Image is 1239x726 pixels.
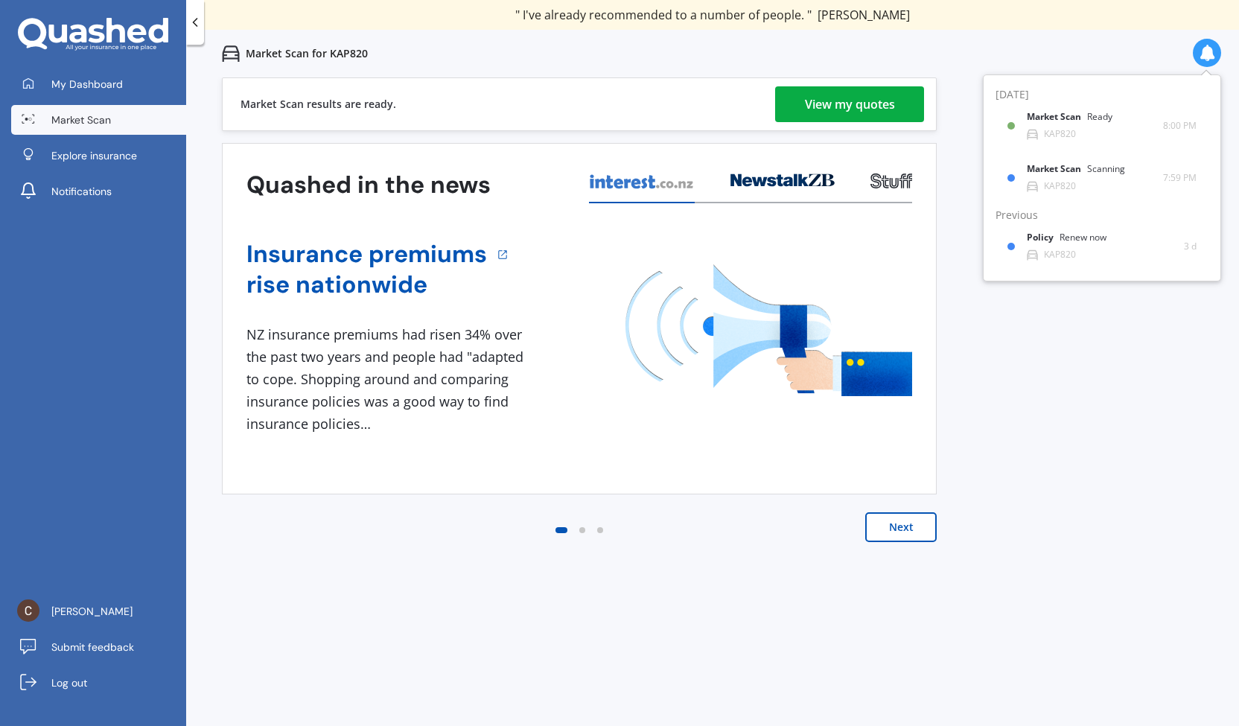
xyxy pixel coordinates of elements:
[996,87,1208,104] div: [DATE]
[11,668,186,698] a: Log out
[51,112,111,127] span: Market Scan
[1184,239,1197,254] span: 3 d
[1163,171,1197,185] span: 7:59 PM
[11,105,186,135] a: Market Scan
[51,77,123,92] span: My Dashboard
[1027,164,1087,174] b: Market Scan
[1163,118,1197,133] span: 8:00 PM
[17,599,39,622] img: ACg8ocJGiPnTQ5H-TejEeSD1qTq4KeoX6qbJDQgkX3FzFd0xVy3g_w=s96-c
[246,239,487,270] a: Insurance premiums
[51,675,87,690] span: Log out
[246,170,491,200] h3: Quashed in the news
[51,184,112,199] span: Notifications
[51,148,137,163] span: Explore insurance
[1044,129,1076,139] div: KAP820
[625,264,912,396] img: media image
[51,640,134,655] span: Submit feedback
[1044,181,1076,191] div: KAP820
[11,69,186,99] a: My Dashboard
[51,604,133,619] span: [PERSON_NAME]
[11,176,186,206] a: Notifications
[246,46,368,61] p: Market Scan for KAP820
[1087,164,1125,174] div: Scanning
[1044,249,1076,260] div: KAP820
[1060,232,1106,243] div: Renew now
[246,270,487,300] a: rise nationwide
[1027,232,1060,243] b: Policy
[222,45,240,63] img: car.f15378c7a67c060ca3f3.svg
[775,86,924,122] a: View my quotes
[865,512,937,542] button: Next
[11,596,186,626] a: [PERSON_NAME]
[1027,112,1087,122] b: Market Scan
[246,324,529,435] div: NZ insurance premiums had risen 34% over the past two years and people had "adapted to cope. Shop...
[241,78,396,130] div: Market Scan results are ready.
[805,86,895,122] div: View my quotes
[1087,112,1112,122] div: Ready
[11,141,186,171] a: Explore insurance
[11,632,186,662] a: Submit feedback
[996,208,1208,224] div: Previous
